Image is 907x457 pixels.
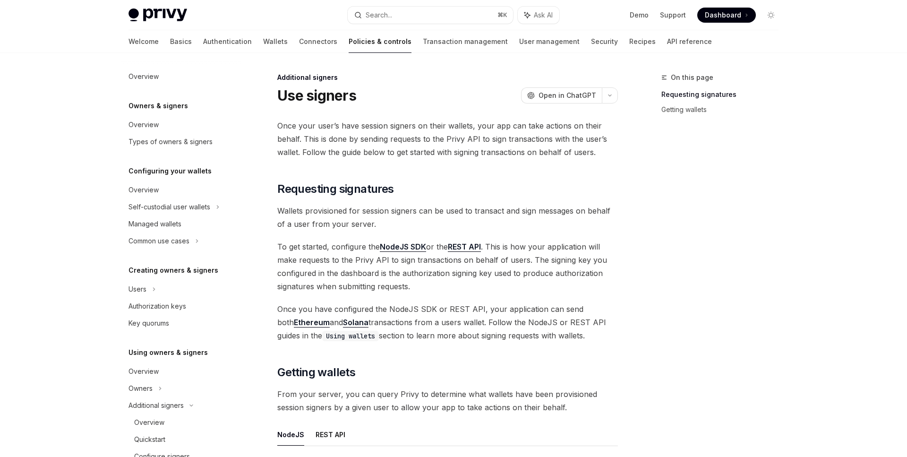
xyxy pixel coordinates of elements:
div: Search... [366,9,392,21]
a: Demo [630,10,649,20]
a: Overview [121,181,242,198]
a: Overview [121,363,242,380]
button: REST API [316,423,345,446]
h5: Using owners & signers [128,347,208,358]
span: Dashboard [705,10,741,20]
a: API reference [667,30,712,53]
span: Once your user’s have session signers on their wallets, your app can take actions on their behalf... [277,119,618,159]
a: Support [660,10,686,20]
a: Connectors [299,30,337,53]
span: ⌘ K [497,11,507,19]
a: Authorization keys [121,298,242,315]
div: Additional signers [128,400,184,411]
div: Additional signers [277,73,618,82]
span: Getting wallets [277,365,355,380]
div: Overview [134,417,164,428]
span: Once you have configured the NodeJS SDK or REST API, your application can send both and transacti... [277,302,618,342]
button: Toggle dark mode [763,8,779,23]
div: Quickstart [134,434,165,445]
a: Overview [121,414,242,431]
a: Authentication [203,30,252,53]
a: Key quorums [121,315,242,332]
img: light logo [128,9,187,22]
a: Policies & controls [349,30,411,53]
span: Requesting signatures [277,181,394,197]
a: Overview [121,116,242,133]
div: Owners [128,383,153,394]
div: Users [128,284,146,295]
a: NodeJS SDK [380,242,426,252]
a: Security [591,30,618,53]
span: To get started, configure the or the . This is how your application will make requests to the Pri... [277,240,618,293]
code: Using wallets [322,331,379,341]
a: Recipes [629,30,656,53]
a: Solana [343,318,368,328]
div: Overview [128,184,159,196]
a: User management [519,30,580,53]
h5: Owners & signers [128,100,188,112]
div: Managed wallets [128,218,181,230]
a: Overview [121,68,242,85]
a: Managed wallets [121,216,242,233]
div: Self-custodial user wallets [128,201,210,213]
a: Wallets [263,30,288,53]
span: Ask AI [534,10,553,20]
h5: Creating owners & signers [128,265,218,276]
button: NodeJS [277,423,304,446]
a: Welcome [128,30,159,53]
span: Open in ChatGPT [539,91,596,100]
button: Open in ChatGPT [521,87,602,103]
a: REST API [448,242,481,252]
h5: Configuring your wallets [128,165,212,177]
span: On this page [671,72,713,83]
div: Common use cases [128,235,189,247]
div: Overview [128,71,159,82]
button: Search...⌘K [348,7,513,24]
h1: Use signers [277,87,356,104]
span: Wallets provisioned for session signers can be used to transact and sign messages on behalf of a ... [277,204,618,231]
a: Ethereum [294,318,330,328]
div: Authorization keys [128,301,186,312]
div: Overview [128,366,159,377]
button: Ask AI [518,7,559,24]
a: Getting wallets [661,102,786,117]
a: Requesting signatures [661,87,786,102]
div: Key quorums [128,318,169,329]
a: Transaction management [423,30,508,53]
a: Basics [170,30,192,53]
span: From your server, you can query Privy to determine what wallets have been provisioned session sig... [277,388,618,414]
a: Types of owners & signers [121,133,242,150]
a: Dashboard [697,8,756,23]
a: Quickstart [121,431,242,448]
div: Types of owners & signers [128,136,213,147]
div: Overview [128,119,159,130]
